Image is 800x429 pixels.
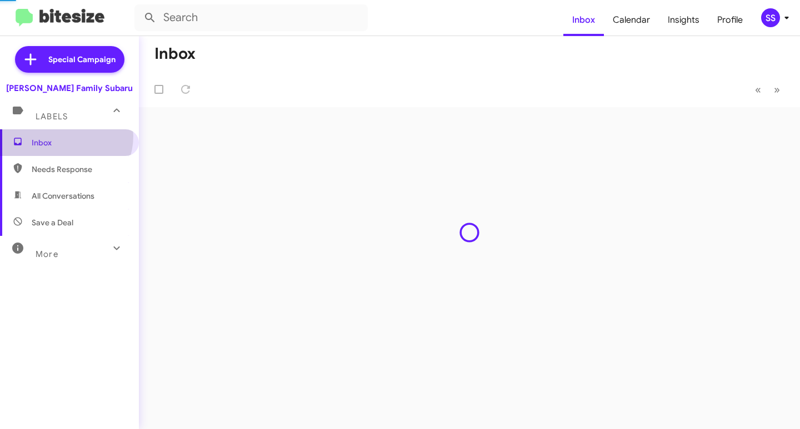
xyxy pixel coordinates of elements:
a: Insights [659,4,708,36]
span: « [755,83,761,97]
span: Save a Deal [32,217,73,228]
button: SS [752,8,788,27]
div: SS [761,8,780,27]
span: Inbox [32,137,126,148]
a: Inbox [563,4,604,36]
a: Calendar [604,4,659,36]
h1: Inbox [154,45,196,63]
input: Search [134,4,368,31]
nav: Page navigation example [749,78,787,101]
div: [PERSON_NAME] Family Subaru [6,83,133,94]
span: Labels [36,112,68,122]
span: Needs Response [32,164,126,175]
span: All Conversations [32,190,94,201]
button: Next [767,78,787,101]
span: More [36,249,58,259]
button: Previous [748,78,768,101]
span: » [774,83,780,97]
a: Profile [708,4,752,36]
span: Special Campaign [48,54,116,65]
a: Special Campaign [15,46,124,73]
